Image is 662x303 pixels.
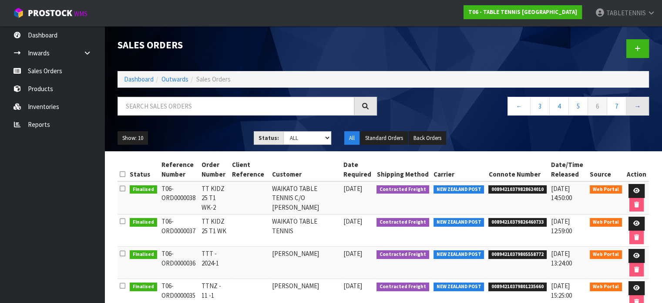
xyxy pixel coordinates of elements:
span: [DATE] 12:59:00 [551,217,572,235]
span: [DATE] 15:25:00 [551,282,572,299]
a: 6 [588,97,607,116]
span: 00894210379828624010 [488,185,547,194]
span: ProStock [28,7,72,19]
span: NEW ZEALAND POST [433,218,484,227]
td: T06-ORD0000038 [159,181,199,214]
td: TT KIDZ 25 T1 WK [199,214,230,247]
th: Client Reference [230,158,269,181]
span: Web Portal [590,250,622,259]
a: Dashboard [124,75,154,83]
span: Contracted Freight [376,218,429,227]
td: WAIKATO TABLE TENNIS [270,214,341,247]
span: [DATE] [343,184,362,193]
button: Show: 10 [118,131,148,145]
a: Outwards [161,75,188,83]
span: NEW ZEALAND POST [433,283,484,291]
nav: Page navigation [390,97,649,118]
button: Standard Orders [360,131,408,145]
th: Customer [270,158,341,181]
a: 5 [568,97,588,116]
span: TABLETENNIS [606,9,646,17]
th: Shipping Method [374,158,431,181]
button: All [344,131,360,145]
span: NEW ZEALAND POST [433,250,484,259]
td: TT KIDZ 25 T1 WK-2 [199,181,230,214]
a: → [626,97,649,116]
span: Contracted Freight [376,283,429,291]
th: Reference Number [159,158,199,181]
span: 00894210379805558772 [488,250,547,259]
button: Back Orders [409,131,446,145]
td: WAIKATO TABLE TENNIS C/O [PERSON_NAME] [270,181,341,214]
td: TTT - 2024-1 [199,247,230,279]
a: ← [507,97,531,116]
span: Finalised [130,250,157,259]
th: Date/Time Released [549,158,588,181]
h1: Sales Orders [118,39,377,50]
span: Contracted Freight [376,185,429,194]
span: Finalised [130,218,157,227]
span: Finalised [130,283,157,291]
th: Connote Number [486,158,549,181]
span: [DATE] [343,249,362,258]
span: [DATE] [343,217,362,225]
span: Sales Orders [196,75,231,83]
strong: Status: [259,134,279,142]
a: 7 [607,97,626,116]
th: Action [624,158,649,181]
span: Finalised [130,185,157,194]
span: Web Portal [590,283,622,291]
a: 3 [530,97,550,116]
span: 00894210379801235660 [488,283,547,291]
th: Carrier [431,158,487,181]
span: Web Portal [590,218,622,227]
input: Search sales orders [118,97,354,116]
th: Source [588,158,624,181]
span: [DATE] [343,282,362,290]
span: NEW ZEALAND POST [433,185,484,194]
td: T06-ORD0000036 [159,247,199,279]
small: WMS [74,10,87,18]
span: 00894210379826460733 [488,218,547,227]
span: Contracted Freight [376,250,429,259]
a: 4 [549,97,569,116]
span: [DATE] 13:24:00 [551,249,572,267]
span: [DATE] 14:50:00 [551,184,572,202]
span: Web Portal [590,185,622,194]
th: Order Number [199,158,230,181]
td: T06-ORD0000037 [159,214,199,247]
img: cube-alt.png [13,7,24,18]
td: [PERSON_NAME] [270,247,341,279]
th: Date Required [341,158,375,181]
th: Status [128,158,159,181]
strong: T06 - TABLE TENNIS [GEOGRAPHIC_DATA] [468,8,577,16]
